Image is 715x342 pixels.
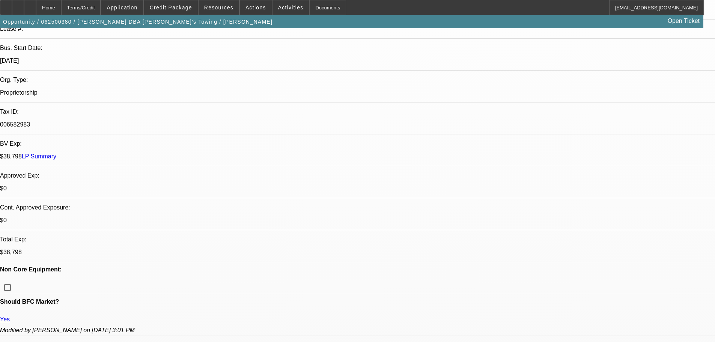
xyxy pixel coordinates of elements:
[272,0,309,15] button: Activities
[22,153,56,160] a: LP Summary
[3,19,272,25] span: Opportunity / 062500380 / [PERSON_NAME] DBA [PERSON_NAME]'s Towing / [PERSON_NAME]
[144,0,198,15] button: Credit Package
[278,5,304,11] span: Activities
[240,0,272,15] button: Actions
[204,5,233,11] span: Resources
[107,5,137,11] span: Application
[150,5,192,11] span: Credit Package
[101,0,143,15] button: Application
[199,0,239,15] button: Resources
[665,15,703,27] a: Open Ticket
[245,5,266,11] span: Actions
